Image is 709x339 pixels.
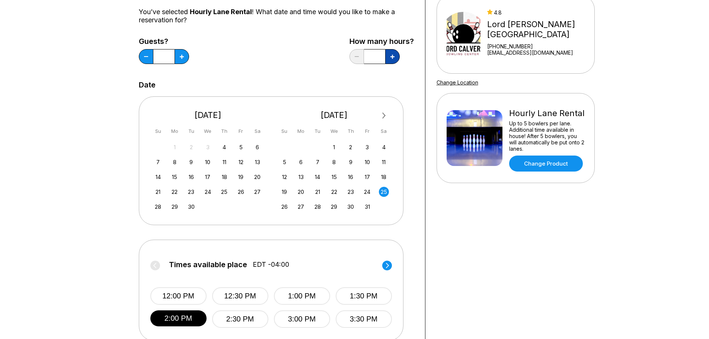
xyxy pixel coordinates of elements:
[150,287,207,305] button: 12:00 PM
[170,157,180,167] div: Choose Monday, September 8th, 2025
[203,126,213,136] div: We
[447,110,502,166] img: Hourly Lane Rental
[153,157,163,167] div: Choose Sunday, September 7th, 2025
[296,172,306,182] div: Choose Monday, October 13th, 2025
[236,172,246,182] div: Choose Friday, September 19th, 2025
[296,157,306,167] div: Choose Monday, October 6th, 2025
[170,142,180,152] div: Not available Monday, September 1st, 2025
[219,157,229,167] div: Choose Thursday, September 11th, 2025
[509,120,585,152] div: Up to 5 bowlers per lane. Additional time available in house! After 5 bowlers, you will automatic...
[296,126,306,136] div: Mo
[280,202,290,212] div: Choose Sunday, October 26th, 2025
[362,187,372,197] div: Choose Friday, October 24th, 2025
[280,157,290,167] div: Choose Sunday, October 5th, 2025
[170,172,180,182] div: Choose Monday, September 15th, 2025
[379,157,389,167] div: Choose Saturday, October 11th, 2025
[252,142,262,152] div: Choose Saturday, September 6th, 2025
[509,108,585,118] div: Hourly Lane Rental
[296,187,306,197] div: Choose Monday, October 20th, 2025
[139,37,189,45] label: Guests?
[252,157,262,167] div: Choose Saturday, September 13th, 2025
[336,310,392,328] button: 3:30 PM
[277,110,392,120] div: [DATE]
[252,172,262,182] div: Choose Saturday, September 20th, 2025
[313,172,323,182] div: Choose Tuesday, October 14th, 2025
[378,110,390,122] button: Next Month
[212,287,268,305] button: 12:30 PM
[170,126,180,136] div: Mo
[346,202,356,212] div: Choose Thursday, October 30th, 2025
[313,157,323,167] div: Choose Tuesday, October 7th, 2025
[329,126,339,136] div: We
[278,141,390,212] div: month 2025-10
[329,172,339,182] div: Choose Wednesday, October 15th, 2025
[296,202,306,212] div: Choose Monday, October 27th, 2025
[487,43,591,49] div: [PHONE_NUMBER]
[169,260,247,269] span: Times available place
[186,187,196,197] div: Choose Tuesday, September 23rd, 2025
[346,157,356,167] div: Choose Thursday, October 9th, 2025
[153,187,163,197] div: Choose Sunday, September 21st, 2025
[150,110,266,120] div: [DATE]
[280,126,290,136] div: Su
[329,202,339,212] div: Choose Wednesday, October 29th, 2025
[437,79,478,86] a: Change Location
[487,19,591,39] div: Lord [PERSON_NAME][GEOGRAPHIC_DATA]
[203,187,213,197] div: Choose Wednesday, September 24th, 2025
[170,202,180,212] div: Choose Monday, September 29th, 2025
[274,287,330,305] button: 1:00 PM
[280,187,290,197] div: Choose Sunday, October 19th, 2025
[236,187,246,197] div: Choose Friday, September 26th, 2025
[152,141,264,212] div: month 2025-09
[379,126,389,136] div: Sa
[362,172,372,182] div: Choose Friday, October 17th, 2025
[349,37,414,45] label: How many hours?
[153,172,163,182] div: Choose Sunday, September 14th, 2025
[253,260,289,269] span: EDT -04:00
[203,172,213,182] div: Choose Wednesday, September 17th, 2025
[346,126,356,136] div: Th
[362,202,372,212] div: Choose Friday, October 31st, 2025
[509,156,583,172] a: Change Product
[329,142,339,152] div: Choose Wednesday, October 1st, 2025
[346,172,356,182] div: Choose Thursday, October 16th, 2025
[362,142,372,152] div: Choose Friday, October 3rd, 2025
[252,187,262,197] div: Choose Saturday, September 27th, 2025
[362,157,372,167] div: Choose Friday, October 10th, 2025
[379,187,389,197] div: Choose Saturday, October 25th, 2025
[203,142,213,152] div: Not available Wednesday, September 3rd, 2025
[212,310,268,328] button: 2:30 PM
[252,126,262,136] div: Sa
[487,49,591,56] a: [EMAIL_ADDRESS][DOMAIN_NAME]
[313,126,323,136] div: Tu
[186,142,196,152] div: Not available Tuesday, September 2nd, 2025
[219,187,229,197] div: Choose Thursday, September 25th, 2025
[280,172,290,182] div: Choose Sunday, October 12th, 2025
[336,287,392,305] button: 1:30 PM
[186,157,196,167] div: Choose Tuesday, September 9th, 2025
[346,142,356,152] div: Choose Thursday, October 2nd, 2025
[346,187,356,197] div: Choose Thursday, October 23rd, 2025
[236,157,246,167] div: Choose Friday, September 12th, 2025
[153,126,163,136] div: Su
[186,172,196,182] div: Choose Tuesday, September 16th, 2025
[236,126,246,136] div: Fr
[447,6,481,62] img: Lord Calvert Bowling Center
[313,187,323,197] div: Choose Tuesday, October 21st, 2025
[379,172,389,182] div: Choose Saturday, October 18th, 2025
[219,172,229,182] div: Choose Thursday, September 18th, 2025
[186,126,196,136] div: Tu
[274,310,330,328] button: 3:00 PM
[139,81,156,89] label: Date
[487,9,591,16] div: 4.8
[150,310,207,326] button: 2:00 PM
[219,126,229,136] div: Th
[379,142,389,152] div: Choose Saturday, October 4th, 2025
[203,157,213,167] div: Choose Wednesday, September 10th, 2025
[236,142,246,152] div: Choose Friday, September 5th, 2025
[139,8,414,24] div: You’ve selected ! What date and time would you like to make a reservation for?
[153,202,163,212] div: Choose Sunday, September 28th, 2025
[313,202,323,212] div: Choose Tuesday, October 28th, 2025
[170,187,180,197] div: Choose Monday, September 22nd, 2025
[219,142,229,152] div: Choose Thursday, September 4th, 2025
